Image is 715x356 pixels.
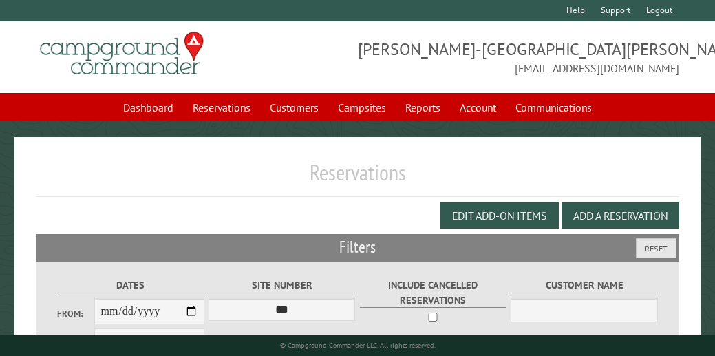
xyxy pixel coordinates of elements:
[562,202,679,229] button: Add a Reservation
[115,94,182,121] a: Dashboard
[330,94,394,121] a: Campsites
[360,278,506,308] label: Include Cancelled Reservations
[507,94,600,121] a: Communications
[36,234,679,260] h2: Filters
[440,202,559,229] button: Edit Add-on Items
[57,307,94,320] label: From:
[209,278,355,293] label: Site Number
[358,38,680,76] span: [PERSON_NAME]-[GEOGRAPHIC_DATA][PERSON_NAME] [EMAIL_ADDRESS][DOMAIN_NAME]
[280,341,436,350] small: © Campground Commander LLC. All rights reserved.
[36,27,208,81] img: Campground Commander
[36,159,679,197] h1: Reservations
[451,94,504,121] a: Account
[511,278,657,293] label: Customer Name
[184,94,259,121] a: Reservations
[397,94,449,121] a: Reports
[262,94,327,121] a: Customers
[636,238,676,258] button: Reset
[57,278,204,293] label: Dates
